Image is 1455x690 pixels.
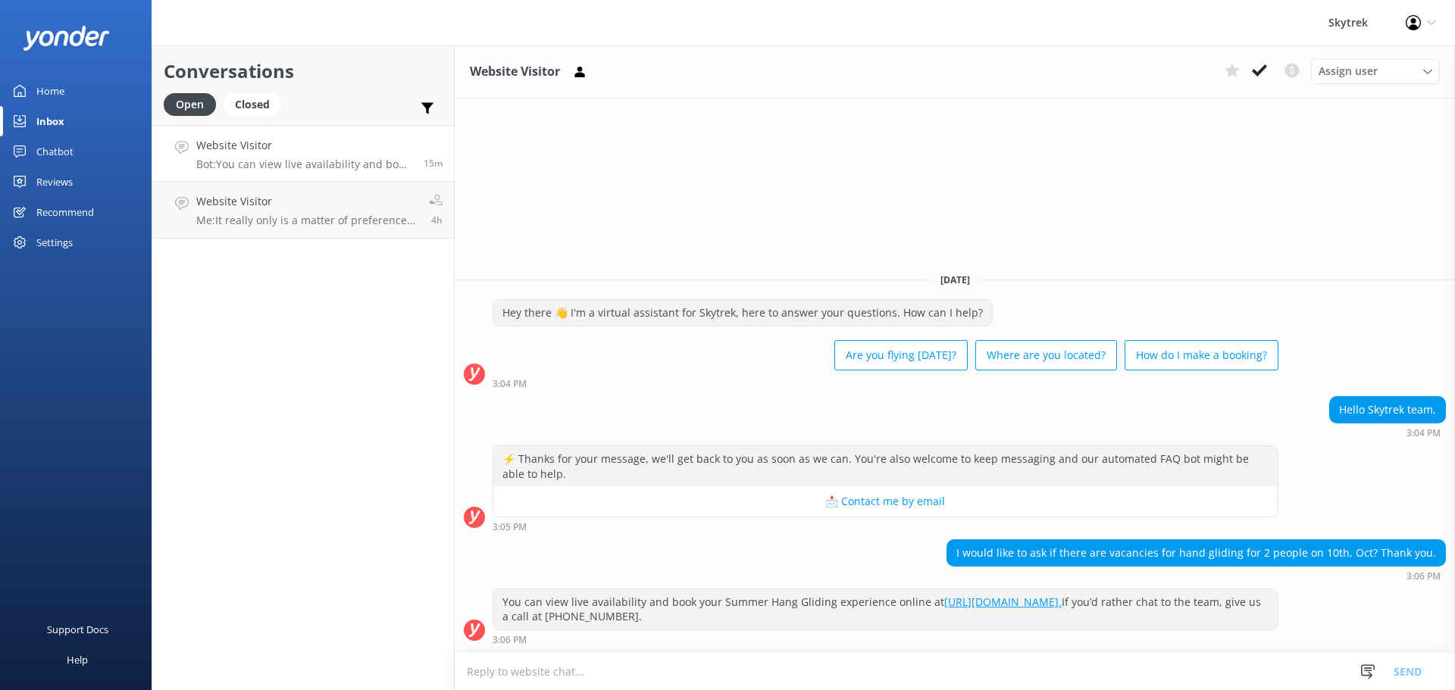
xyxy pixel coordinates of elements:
[947,570,1446,581] div: Oct 08 2025 03:06pm (UTC +13:00) Pacific/Auckland
[224,95,289,112] a: Closed
[152,182,454,239] a: Website VisitorMe:It really only is a matter of preferences. [GEOGRAPHIC_DATA] has a closer view ...
[493,521,1278,532] div: Oct 08 2025 03:05pm (UTC +13:00) Pacific/Auckland
[196,137,412,154] h4: Website Visitor
[196,193,418,210] h4: Website Visitor
[224,93,281,116] div: Closed
[424,157,443,170] span: Oct 08 2025 03:06pm (UTC +13:00) Pacific/Auckland
[493,589,1278,629] div: You can view live availability and book your Summer Hang Gliding experience online at If you’d ra...
[196,158,412,171] p: Bot: You can view live availability and book your Summer Hang Gliding experience online at [URL][...
[1329,427,1446,438] div: Oct 08 2025 03:04pm (UTC +13:00) Pacific/Auckland
[36,136,74,167] div: Chatbot
[164,57,443,86] h2: Conversations
[947,540,1445,566] div: I would like to ask if there are vacancies for hand gliding for 2 people on 10th, Oct? Thank you.
[944,595,1062,609] a: [URL][DOMAIN_NAME].
[47,614,108,645] div: Support Docs
[493,378,1278,389] div: Oct 08 2025 03:04pm (UTC +13:00) Pacific/Auckland
[1406,572,1441,581] strong: 3:06 PM
[493,379,527,389] strong: 3:04 PM
[470,62,560,82] h3: Website Visitor
[196,214,418,227] p: Me: It really only is a matter of preferences. [GEOGRAPHIC_DATA] has a closer view of the lake an...
[164,95,224,112] a: Open
[975,340,1117,370] button: Where are you located?
[1125,340,1278,370] button: How do I make a booking?
[36,167,73,197] div: Reviews
[1406,429,1441,438] strong: 3:04 PM
[164,93,216,116] div: Open
[493,300,992,326] div: Hey there 👋 I'm a virtual assistant for Skytrek, here to answer your questions. How can I help?
[834,340,968,370] button: Are you flying [DATE]?
[36,76,64,106] div: Home
[1311,59,1440,83] div: Assign User
[493,446,1278,486] div: ⚡ Thanks for your message, we'll get back to you as soon as we can. You're also welcome to keep m...
[1330,397,1445,423] div: Hello Skytrek team,
[36,106,64,136] div: Inbox
[493,635,527,645] strong: 3:06 PM
[493,523,527,532] strong: 3:05 PM
[152,125,454,182] a: Website VisitorBot:You can view live availability and book your Summer Hang Gliding experience on...
[36,197,94,227] div: Recommend
[493,486,1278,517] button: 📩 Contact me by email
[36,227,73,258] div: Settings
[493,634,1278,645] div: Oct 08 2025 03:06pm (UTC +13:00) Pacific/Auckland
[23,26,110,51] img: yonder-white-logo.png
[431,214,443,226] span: Oct 08 2025 11:03am (UTC +13:00) Pacific/Auckland
[1319,63,1378,80] span: Assign user
[67,645,88,675] div: Help
[931,273,979,286] span: [DATE]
